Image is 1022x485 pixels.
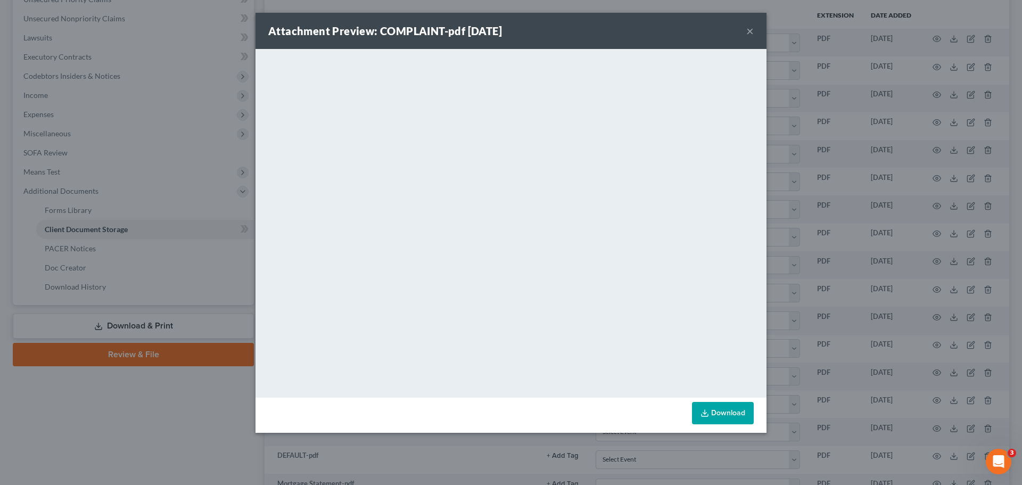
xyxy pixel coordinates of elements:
[268,24,502,37] strong: Attachment Preview: COMPLAINT-pdf [DATE]
[986,449,1011,474] iframe: Intercom live chat
[256,49,767,395] iframe: <object ng-attr-data='[URL][DOMAIN_NAME]' type='application/pdf' width='100%' height='650px'></ob...
[746,24,754,37] button: ×
[1008,449,1016,457] span: 3
[692,402,754,424] a: Download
